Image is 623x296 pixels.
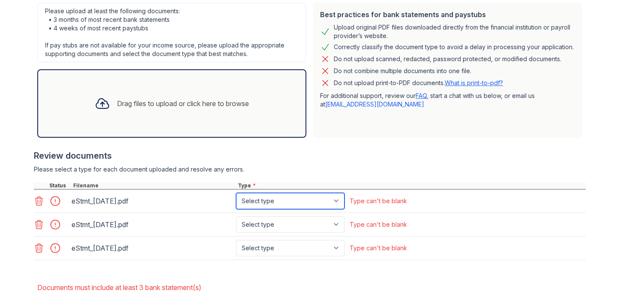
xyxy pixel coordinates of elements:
[325,101,424,108] a: [EMAIL_ADDRESS][DOMAIN_NAME]
[72,218,233,231] div: eStmt_[DATE].pdf
[34,150,586,162] div: Review documents
[117,98,249,109] div: Drag files to upload or click here to browse
[48,182,72,189] div: Status
[320,92,575,109] p: For additional support, review our , start a chat with us below, or email us at
[72,194,233,208] div: eStmt_[DATE].pdf
[37,3,306,62] div: Please upload at least the following documents: • 3 months of most recent bank statements • 4 wee...
[350,197,407,205] div: Type can't be blank
[34,165,586,174] div: Please select a type for each document uploaded and resolve any errors.
[236,182,586,189] div: Type
[72,182,236,189] div: Filename
[37,279,586,296] li: Documents must include at least 3 bank statement(s)
[72,241,233,255] div: eStmt_[DATE].pdf
[334,54,561,64] div: Do not upload scanned, redacted, password protected, or modified documents.
[334,42,574,52] div: Correctly classify the document type to avoid a delay in processing your application.
[334,23,575,40] div: Upload original PDF files downloaded directly from the financial institution or payroll provider’...
[445,79,503,86] a: What is print-to-pdf?
[416,92,427,99] a: FAQ
[350,244,407,252] div: Type can't be blank
[320,9,575,20] div: Best practices for bank statements and paystubs
[334,79,503,87] p: Do not upload print-to-PDF documents.
[334,66,471,76] div: Do not combine multiple documents into one file.
[350,220,407,229] div: Type can't be blank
